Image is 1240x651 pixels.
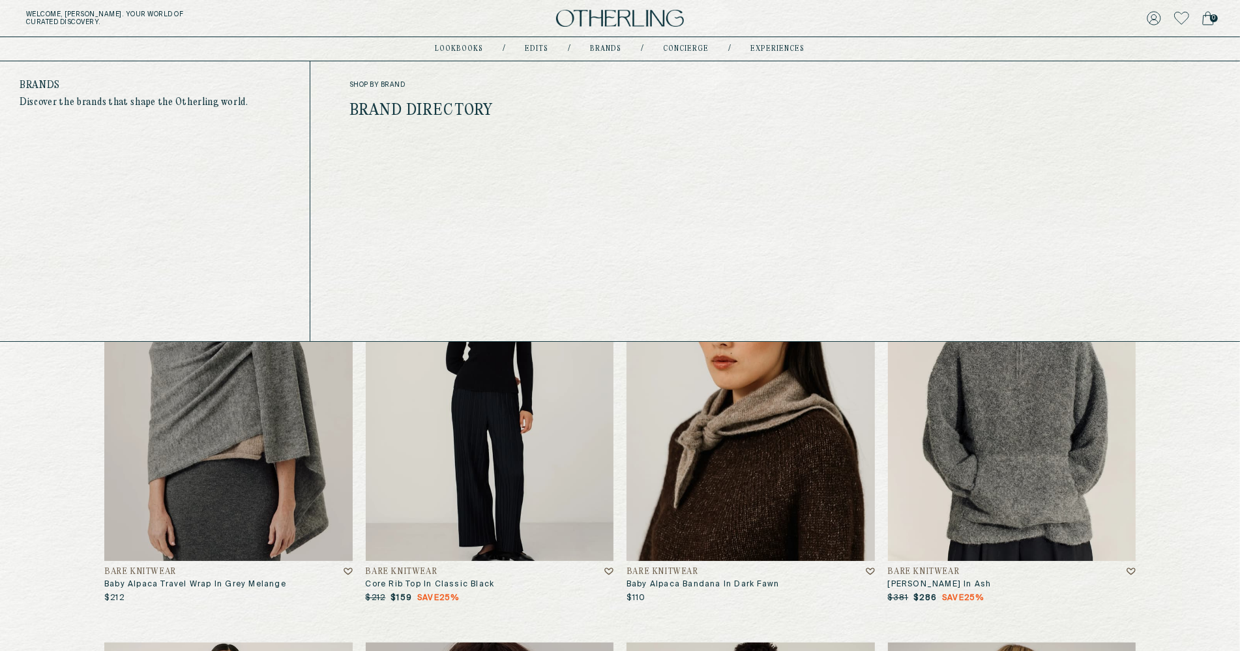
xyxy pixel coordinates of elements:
span: Save 25 % [417,593,459,603]
div: / [568,44,571,54]
p: Discover the brands that shape the Otherling world. [20,97,290,108]
a: experiences [751,46,805,52]
span: 0 [1210,14,1218,22]
h3: Baby Alpaca Bandana In Dark Fawn [627,579,875,590]
a: 0 [1202,9,1214,27]
span: Save 25 % [942,593,984,603]
h4: Bare Knitwear [104,568,176,577]
a: Baby Alpaca Travel Wrap in Grey MelangeBare KnitwearBaby Alpaca Travel Wrap In Grey Melange$212 [104,226,353,603]
h3: Core Rib Top In Classic Black [366,579,614,590]
h4: Bare Knitwear [366,568,437,577]
h4: Bare Knitwear [627,568,698,577]
a: Brand Directory [349,102,494,119]
a: concierge [664,46,709,52]
span: shop by brand [349,81,640,89]
a: Brands [591,46,622,52]
img: Baby Alpaca Travel Wrap in Grey Melange [104,226,353,561]
p: $159 [391,593,459,603]
a: Billy Zip in AshBare Knitwear[PERSON_NAME] In Ash$381$286Save25% [888,226,1136,603]
img: logo [556,10,684,27]
h3: [PERSON_NAME] In Ash [888,579,1136,590]
a: Edits [525,46,549,52]
p: $110 [627,593,646,603]
p: $212 [366,593,386,603]
a: Core Rib Top in Classic BlackBare KnitwearCore Rib Top In Classic Black$212$159Save25% [366,226,614,603]
a: Baby Alpaca Bandana in Dark FawnBare KnitwearBaby Alpaca Bandana In Dark Fawn$110 [627,226,875,603]
p: $381 [888,593,909,603]
div: / [503,44,506,54]
div: / [642,44,644,54]
img: Baby Alpaca Bandana in Dark Fawn [627,226,875,561]
h5: Welcome, [PERSON_NAME] . Your world of curated discovery. [26,10,383,26]
p: $286 [913,593,984,603]
a: lookbooks [435,46,484,52]
h4: Brands [20,81,290,90]
p: $212 [104,593,125,603]
div: / [729,44,731,54]
img: Billy Zip in Ash [888,226,1136,561]
img: Core Rib Top in Classic Black [366,226,614,561]
h3: Baby Alpaca Travel Wrap In Grey Melange [104,579,353,590]
h4: Bare Knitwear [888,568,960,577]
